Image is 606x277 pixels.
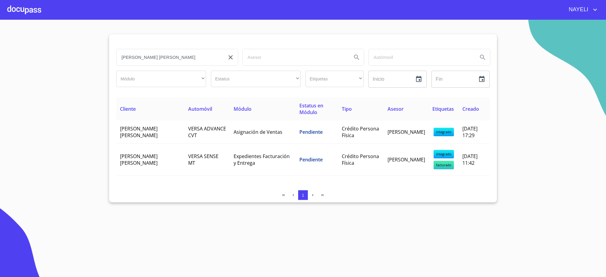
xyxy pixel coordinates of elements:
span: 1 [302,193,304,198]
span: Estatus en Módulo [299,102,323,116]
input: search [369,49,473,66]
span: Crédito Persona Física [342,153,379,166]
div: ​ [116,71,206,87]
button: 1 [298,190,308,200]
span: VERSA SENSE MT [188,153,218,166]
div: ​ [211,71,301,87]
span: integrado [434,128,454,136]
button: clear input [223,50,238,65]
span: [PERSON_NAME] [388,156,425,163]
span: [PERSON_NAME] [PERSON_NAME] [120,153,158,166]
input: search [243,49,347,66]
span: Cliente [120,106,136,112]
span: Asesor [388,106,404,112]
span: [PERSON_NAME] [388,129,425,135]
span: Pendiente [299,156,323,163]
span: [DATE] 11:42 [462,153,478,166]
button: Search [475,50,490,65]
span: [PERSON_NAME] [PERSON_NAME] [120,125,158,139]
span: NAYELI [564,5,591,15]
span: facturado [434,161,454,169]
span: [DATE] 17:29 [462,125,478,139]
button: Search [349,50,364,65]
span: Etiquetas [432,106,454,112]
button: account of current user [564,5,599,15]
span: Módulo [234,106,251,112]
span: Crédito Persona Física [342,125,379,139]
span: Automóvil [188,106,212,112]
span: Asignación de Ventas [234,129,282,135]
span: Pendiente [299,129,323,135]
span: Tipo [342,106,352,112]
div: ​ [305,71,364,87]
span: integrado [434,150,454,158]
input: search [117,49,221,66]
span: VERSA ADVANCE CVT [188,125,226,139]
span: Creado [462,106,479,112]
span: Expedientes Facturación y Entrega [234,153,290,166]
